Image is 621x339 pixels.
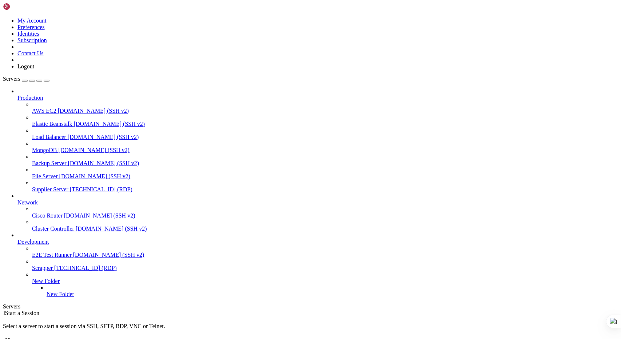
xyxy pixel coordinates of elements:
a: Preferences [17,24,45,30]
span: Cluster Controller [32,226,74,232]
a: E2E Test Runner [DOMAIN_NAME] (SSH v2) [32,252,618,258]
li: Cisco Router [DOMAIN_NAME] (SSH v2) [32,206,618,219]
span: Scrapper [32,265,53,271]
li: Production [17,88,618,193]
span: [TECHNICAL_ID] (RDP) [54,265,117,271]
a: New Folder [47,291,618,298]
span: Supplier Server [32,186,68,192]
li: Load Balancer [DOMAIN_NAME] (SSH v2) [32,127,618,140]
span: Development [17,239,49,245]
a: Servers [3,76,49,82]
div: Servers [3,303,618,310]
span: E2E Test Runner [32,252,72,258]
li: MongoDB [DOMAIN_NAME] (SSH v2) [32,140,618,153]
span: [DOMAIN_NAME] (SSH v2) [58,108,129,114]
span: [DOMAIN_NAME] (SSH v2) [68,134,139,140]
li: New Folder [32,271,618,298]
a: Development [17,239,618,245]
a: AWS EC2 [DOMAIN_NAME] (SSH v2) [32,108,618,114]
span:  [3,310,5,316]
li: Supplier Server [TECHNICAL_ID] (RDP) [32,180,618,193]
span: [DOMAIN_NAME] (SSH v2) [58,147,130,153]
a: Network [17,199,618,206]
span: Elastic Beanstalk [32,121,72,127]
img: Shellngn [3,3,45,10]
li: Development [17,232,618,298]
span: [DOMAIN_NAME] (SSH v2) [74,121,145,127]
li: Network [17,193,618,232]
span: [DOMAIN_NAME] (SSH v2) [64,212,135,219]
span: Cisco Router [32,212,63,219]
li: Cluster Controller [DOMAIN_NAME] (SSH v2) [32,219,618,232]
li: File Server [DOMAIN_NAME] (SSH v2) [32,167,618,180]
li: E2E Test Runner [DOMAIN_NAME] (SSH v2) [32,245,618,258]
a: Contact Us [17,50,44,56]
a: My Account [17,17,47,24]
a: Backup Server [DOMAIN_NAME] (SSH v2) [32,160,618,167]
span: [DOMAIN_NAME] (SSH v2) [76,226,147,232]
a: Logout [17,63,34,69]
span: Start a Session [5,310,39,316]
span: New Folder [32,278,60,284]
li: New Folder [47,284,618,298]
span: MongoDB [32,147,57,153]
a: New Folder [32,278,618,284]
span: [DOMAIN_NAME] (SSH v2) [73,252,144,258]
span: File Server [32,173,58,179]
li: Elastic Beanstalk [DOMAIN_NAME] (SSH v2) [32,114,618,127]
a: Scrapper [TECHNICAL_ID] (RDP) [32,265,618,271]
span: Production [17,95,43,101]
a: Cisco Router [DOMAIN_NAME] (SSH v2) [32,212,618,219]
a: Identities [17,31,39,37]
li: Scrapper [TECHNICAL_ID] (RDP) [32,258,618,271]
li: Backup Server [DOMAIN_NAME] (SSH v2) [32,153,618,167]
li: AWS EC2 [DOMAIN_NAME] (SSH v2) [32,101,618,114]
span: [TECHNICAL_ID] (RDP) [70,186,132,192]
span: New Folder [47,291,74,297]
span: Network [17,199,38,206]
a: Load Balancer [DOMAIN_NAME] (SSH v2) [32,134,618,140]
span: [DOMAIN_NAME] (SSH v2) [59,173,131,179]
a: MongoDB [DOMAIN_NAME] (SSH v2) [32,147,618,153]
span: AWS EC2 [32,108,56,114]
a: Subscription [17,37,47,43]
a: Elastic Beanstalk [DOMAIN_NAME] (SSH v2) [32,121,618,127]
a: Production [17,95,618,101]
span: [DOMAIN_NAME] (SSH v2) [68,160,139,166]
span: Load Balancer [32,134,66,140]
a: File Server [DOMAIN_NAME] (SSH v2) [32,173,618,180]
a: Cluster Controller [DOMAIN_NAME] (SSH v2) [32,226,618,232]
span: Servers [3,76,20,82]
span: Backup Server [32,160,67,166]
a: Supplier Server [TECHNICAL_ID] (RDP) [32,186,618,193]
